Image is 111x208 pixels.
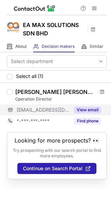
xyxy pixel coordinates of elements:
[74,118,101,124] button: Reveal Button
[15,44,27,49] span: About
[15,96,107,102] div: Operation Director
[74,106,101,113] button: Reveal Button
[89,44,103,49] span: Similar
[11,58,53,65] div: Select department
[17,163,96,174] button: Continue on Search Portal
[14,4,55,12] img: ContactOut v5.3.10
[15,88,95,95] div: [PERSON_NAME] [PERSON_NAME]
[16,73,43,79] span: Select all (1)
[23,166,83,171] span: Continue on Search Portal
[23,21,85,37] h1: EA MAX SOLUTIONS SDN BHD
[15,137,100,144] header: Looking for more prospects? 👀
[12,148,102,159] p: Try prospecting with our search portal to find more employees.
[42,44,75,49] span: Decision makers
[17,107,70,113] span: [EMAIL_ADDRESS][DOMAIN_NAME]
[7,21,21,35] img: ab675347c83841747fcdc606f4770226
